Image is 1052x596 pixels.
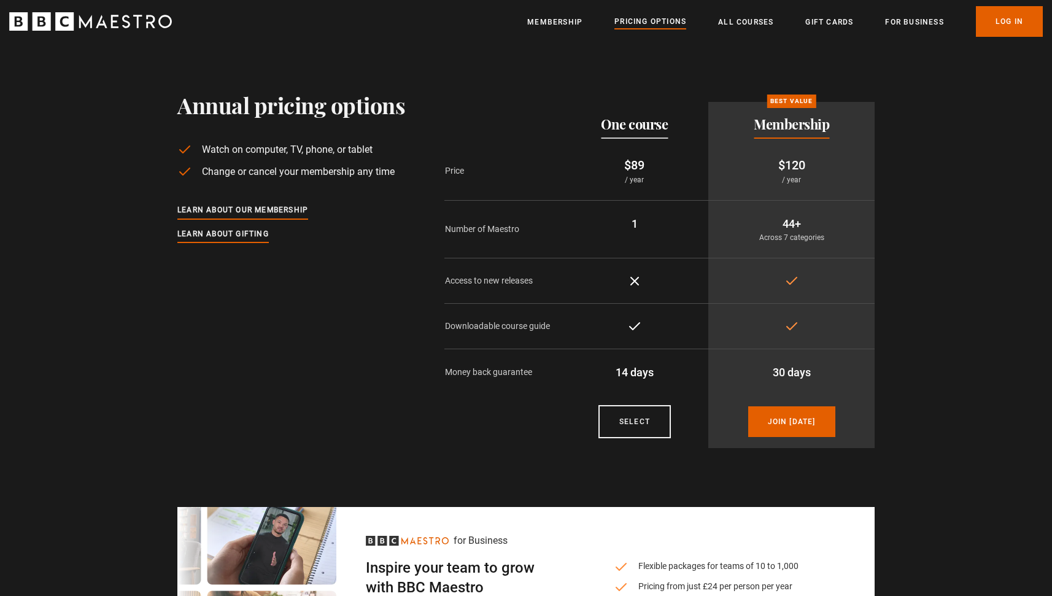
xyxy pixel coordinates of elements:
[718,174,865,185] p: / year
[177,142,405,157] li: Watch on computer, TV, phone, or tablet
[598,405,671,438] a: Courses
[571,215,699,232] p: 1
[718,215,865,232] p: 44+
[614,15,686,29] a: Pricing Options
[366,536,449,546] svg: BBC Maestro
[614,580,826,593] li: Pricing from just £24 per person per year
[527,6,1043,37] nav: Primary
[527,16,582,28] a: Membership
[718,364,865,381] p: 30 days
[885,16,943,28] a: For business
[718,232,865,243] p: Across 7 categories
[445,274,560,287] p: Access to new releases
[177,92,405,118] h1: Annual pricing options
[445,164,560,177] p: Price
[445,223,560,236] p: Number of Maestro
[601,117,668,131] h2: One course
[454,533,508,548] p: for Business
[571,174,699,185] p: / year
[571,364,699,381] p: 14 days
[177,164,405,179] li: Change or cancel your membership any time
[718,16,773,28] a: All Courses
[718,156,865,174] p: $120
[571,156,699,174] p: $89
[445,320,560,333] p: Downloadable course guide
[748,406,835,437] a: Join [DATE]
[9,12,172,31] svg: BBC Maestro
[177,228,269,241] a: Learn about gifting
[767,95,816,108] p: Best value
[976,6,1043,37] a: Log In
[177,204,308,217] a: Learn about our membership
[805,16,853,28] a: Gift Cards
[445,366,560,379] p: Money back guarantee
[614,560,826,573] li: Flexible packages for teams of 10 to 1,000
[754,117,829,131] h2: Membership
